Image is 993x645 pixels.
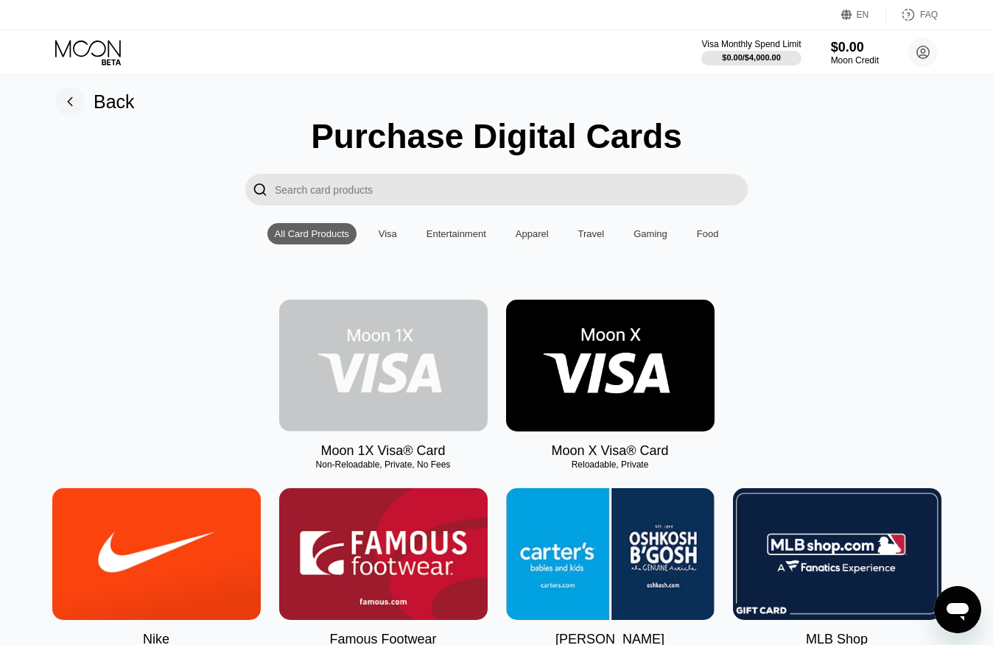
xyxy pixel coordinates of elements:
input: Search card products [275,174,748,205]
div: Purchase Digital Cards [311,116,682,156]
div: FAQ [920,10,938,20]
div: Non-Reloadable, Private, No Fees [279,459,488,470]
div: Food [690,223,726,244]
div: $0.00Moon Credit [831,40,879,66]
div: Moon Credit [831,55,879,66]
div: Visa [379,228,397,239]
div: Visa Monthly Spend Limit [701,39,801,49]
div: $0.00 [831,40,879,55]
div: EN [841,7,886,22]
div: Apparel [516,228,549,239]
div: Gaming [634,228,667,239]
div: FAQ [886,7,938,22]
div: Moon X Visa® Card [551,443,668,459]
div: Apparel [508,223,556,244]
div: Visa [371,223,404,244]
iframe: Button to launch messaging window [934,586,981,633]
div: Reloadable, Private [506,459,715,470]
div: Visa Monthly Spend Limit$0.00/$4,000.00 [701,39,801,66]
div: EN [857,10,869,20]
div: All Card Products [267,223,357,244]
div: $0.00 / $4,000.00 [722,53,781,62]
div: Gaming [626,223,675,244]
div: Back [94,91,135,113]
div: Food [697,228,719,239]
div: Travel [578,228,605,239]
div: All Card Products [275,228,349,239]
div:  [253,181,267,198]
div: Entertainment [427,228,486,239]
div:  [245,174,275,205]
div: Entertainment [419,223,494,244]
div: Back [55,87,135,116]
div: Travel [571,223,612,244]
div: Moon 1X Visa® Card [320,443,445,459]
